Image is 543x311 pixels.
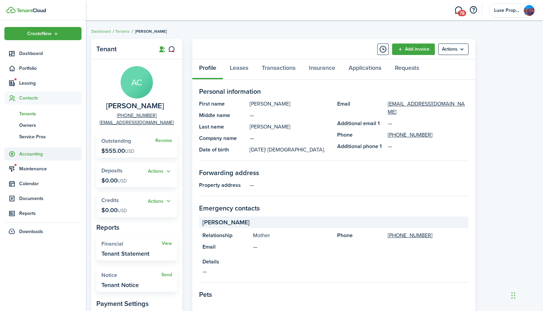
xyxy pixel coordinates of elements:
panel-main-section-title: Forwarding address [199,168,469,178]
panel-main-title: First name [199,100,246,108]
a: [PHONE_NUMBER] [388,131,433,139]
button: Open menu [148,197,172,205]
panel-main-description: — [202,267,465,276]
span: Credits [101,196,119,204]
span: Service Pros [19,133,82,140]
panel-main-subtitle: Reports [96,222,177,232]
panel-main-title: Phone [337,131,384,139]
button: Open menu [148,168,172,175]
span: Contacts [19,94,82,102]
button: Actions [148,168,172,175]
span: Documents [19,195,82,202]
panel-main-description: [PERSON_NAME] [250,100,330,108]
span: Deposits [101,167,123,174]
span: Outstanding [101,137,131,145]
button: Timeline [377,44,389,55]
panel-main-title: Company name [199,134,246,142]
a: Messaging [452,2,465,19]
a: [EMAIL_ADDRESS][DOMAIN_NAME] [100,119,174,126]
a: [EMAIL_ADDRESS][DOMAIN_NAME] [388,100,469,116]
panel-main-title: Additional email 1 [337,119,384,128]
span: Accounting [19,150,82,158]
panel-main-title: Last name [199,123,246,131]
span: 78 [458,10,466,16]
span: Downloads [19,228,43,235]
panel-main-title: Phone [337,231,384,239]
panel-main-description: — [250,181,469,189]
panel-main-description: [DATE] [250,146,330,154]
panel-main-title: Email [337,100,384,116]
panel-main-title: Additional phone 1 [337,142,384,150]
a: Owners [4,119,82,131]
button: Actions [148,197,172,205]
widget-stats-title: Notice [101,272,161,278]
a: Dashboard [4,47,82,60]
widget-stats-title: Financial [101,241,162,247]
span: Portfolio [19,65,82,72]
span: [PERSON_NAME] [202,218,250,227]
a: Dashboard [91,28,111,34]
button: Open menu [438,44,469,55]
panel-main-description: — [250,111,330,119]
img: Luxe Property Management [524,5,535,16]
a: Tenants [4,108,82,119]
widget-stats-description: Tenant Notice [101,282,139,288]
widget-stats-description: Tenant Statement [101,250,150,257]
a: Applications [342,59,388,80]
a: Service Pros [4,131,82,142]
panel-main-description: Mother [253,231,330,239]
span: USD [118,177,127,185]
span: | [DEMOGRAPHIC_DATA]. [265,146,325,153]
panel-main-title: Tenant [96,45,150,53]
panel-main-section-title: Emergency contacts [199,203,469,213]
panel-main-title: Middle name [199,111,246,119]
span: Leasing [19,80,82,87]
span: Luxe Property Management [494,8,521,13]
panel-main-subtitle: Payment Settings [96,299,177,309]
span: Dashboard [19,50,82,57]
p: $0.00 [101,207,127,214]
a: View [162,241,172,246]
panel-main-title: Email [202,243,250,251]
panel-main-title: Relationship [202,231,250,239]
avatar-text: AC [121,66,153,98]
panel-main-title: Date of birth [199,146,246,154]
a: Reports [4,207,82,220]
span: [PERSON_NAME] [135,28,167,34]
div: Drag [511,285,515,306]
a: Leases [223,59,255,80]
a: Insurance [302,59,342,80]
span: Andrew Concepcion [106,102,164,110]
p: $0.00 [101,177,127,184]
button: Open resource center [468,4,479,16]
a: [PHONE_NUMBER] [388,231,433,239]
panel-main-description: — [250,134,330,142]
a: Tenants [115,28,130,34]
button: Open menu [4,27,82,40]
iframe: Chat Widget [509,279,543,311]
a: Add invoice [392,44,435,55]
a: [PHONE_NUMBER] [117,112,157,119]
panel-main-section-title: Personal information [199,86,469,96]
a: Requests [388,59,426,80]
span: Reports [19,210,82,217]
menu-btn: Actions [438,44,469,55]
img: TenantCloud [6,7,15,13]
panel-main-description: [PERSON_NAME] [250,123,330,131]
panel-main-title: Details [202,258,465,266]
span: Tenants [19,110,82,117]
img: TenantCloud [17,8,46,12]
a: Transactions [255,59,302,80]
span: Owners [19,122,82,129]
span: Calendar [19,180,82,187]
p: $555.00 [101,147,134,154]
span: USD [118,207,127,214]
a: Receive [155,138,172,143]
span: Create New [27,31,52,36]
a: Send [161,272,172,278]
